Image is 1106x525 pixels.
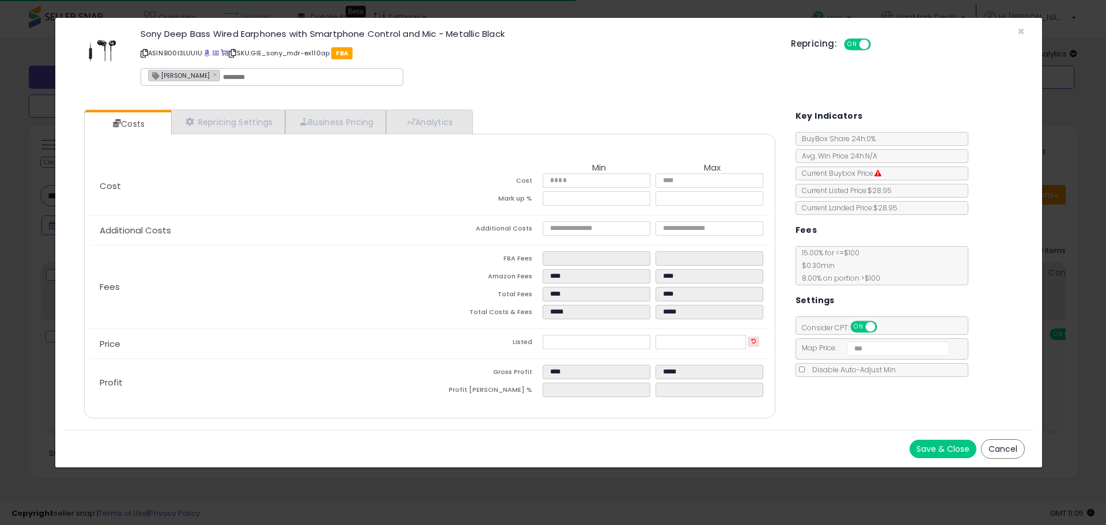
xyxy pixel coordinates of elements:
span: Map Price: [796,343,950,353]
p: Price [90,339,430,349]
th: Min [543,163,656,173]
td: Total Costs & Fees [430,305,543,323]
a: Business Pricing [285,110,386,134]
span: Consider CPT: [796,323,892,333]
span: 8.00 % on portion > $100 [796,273,880,283]
td: Profit [PERSON_NAME] % [430,383,543,401]
a: Costs [85,112,170,135]
i: Suppressed Buy Box [874,170,881,177]
img: 31XPoL0pF9L._SL60_.jpg [85,29,120,64]
a: × [213,69,219,80]
span: Current Landed Price: $28.95 [796,203,897,213]
span: Avg. Win Price 24h: N/A [796,151,877,161]
span: BuyBox Share 24h: 0% [796,134,876,143]
p: Additional Costs [90,226,430,235]
span: Current Buybox Price: [796,168,881,178]
td: Mark up % [430,191,543,209]
a: BuyBox page [204,48,210,58]
p: Profit [90,378,430,387]
h5: Repricing: [791,39,837,48]
a: Your listing only [221,48,227,58]
td: Cost [430,173,543,191]
h5: Fees [796,223,817,237]
span: ON [851,322,866,332]
p: ASIN: B00I3LUUIU | SKU: GIE_sony_mdr-ex110ap [141,44,774,62]
span: ON [845,40,859,50]
h5: Key Indicators [796,109,863,123]
span: FBA [331,47,353,59]
td: Amazon Fees [430,269,543,287]
span: Current Listed Price: $28.95 [796,186,892,195]
span: × [1017,23,1025,40]
button: Cancel [981,439,1025,459]
td: Listed [430,335,543,353]
td: FBA Fees [430,251,543,269]
td: Additional Costs [430,221,543,239]
span: 15.00 % for <= $100 [796,248,880,283]
span: OFF [875,322,893,332]
td: Gross Profit [430,365,543,383]
a: Analytics [386,110,471,134]
a: Repricing Settings [171,110,285,134]
span: OFF [869,40,888,50]
p: Cost [90,182,430,191]
a: All offer listings [213,48,219,58]
h5: Settings [796,293,835,308]
h3: Sony Deep Bass Wired Earphones with Smartphone Control and Mic - Metallic Black [141,29,774,38]
th: Max [656,163,768,173]
button: Save & Close [910,440,976,458]
p: Fees [90,282,430,292]
span: $0.30 min [796,260,835,270]
td: Total Fees [430,287,543,305]
span: [PERSON_NAME] [149,70,210,80]
span: Disable Auto-Adjust Min [806,365,896,375]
